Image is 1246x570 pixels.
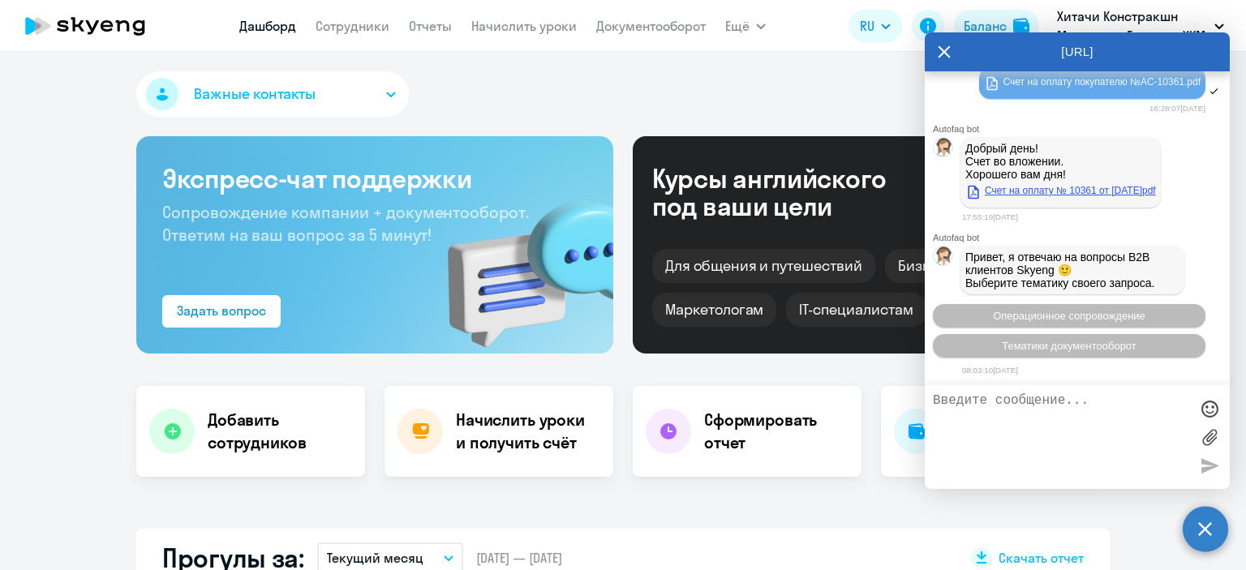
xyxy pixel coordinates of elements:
h3: Экспресс-чат поддержки [162,162,587,195]
div: Autofaq bot [933,124,1230,134]
div: Курсы английского под ваши цели [652,165,930,220]
p: Добрый день! Счет во вложении. Хорошего вам дня! [965,142,1156,181]
label: Лимит 10 файлов [1197,425,1222,449]
p: Текущий месяц [327,548,423,568]
img: bot avatar [934,246,954,270]
img: bot avatar [934,138,954,161]
h4: Добавить сотрудников [208,409,352,454]
a: Отчеты [409,18,452,34]
div: IT-специалистам [786,293,926,327]
div: Баланс [964,16,1007,36]
button: Задать вопрос [162,295,281,328]
div: Бизнес и командировки [885,249,1078,283]
div: Задать вопрос [177,301,266,320]
span: Тематики документооборот [1002,340,1136,352]
button: RU [849,10,902,42]
h4: Сформировать отчет [704,409,849,454]
button: Важные контакты [136,71,409,117]
button: Операционное сопровождение [933,304,1205,328]
span: [DATE] — [DATE] [476,549,562,567]
a: Счет на оплату покупателю №AC-10361.pdf [984,72,1201,92]
div: Маркетологам [652,293,776,327]
span: Ещё [725,16,750,36]
button: Тематики документооборот [933,334,1205,358]
time: 16:28:07[DATE] [1149,104,1205,113]
img: balance [1013,18,1029,34]
a: Документооборот [596,18,706,34]
span: Операционное сопровождение [993,310,1145,322]
span: Важные контакты [194,84,316,105]
div: Autofaq bot [933,233,1230,242]
time: 17:55:19[DATE] [962,212,1018,221]
p: Хитачи Констракшн Машинери Евразия, ХКМ ЕВРАЗИЯ, ООО [1057,6,1208,45]
a: Дашборд [239,18,296,34]
span: RU [860,16,874,36]
a: Счет на оплату № 10361 от [DATE]pdf [965,181,1156,200]
div: Для общения и путешествий [652,249,875,283]
button: Ещё [725,10,766,42]
span: Привет, я отвечаю на вопросы B2B клиентов Skyeng 🙂 Выберите тематику своего запроса. [965,251,1155,289]
a: Начислить уроки [471,18,577,34]
time: 08:03:10[DATE] [962,366,1018,375]
span: Сопровождение компании + документооборот. Ответим на ваш вопрос за 5 минут! [162,202,529,245]
a: Сотрудники [316,18,389,34]
img: bg-img [424,171,613,354]
span: Скачать отчет [999,549,1084,567]
button: Хитачи Констракшн Машинери Евразия, ХКМ ЕВРАЗИЯ, ООО [1049,6,1232,45]
button: Балансbalance [954,10,1039,42]
h4: Начислить уроки и получить счёт [456,409,597,454]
